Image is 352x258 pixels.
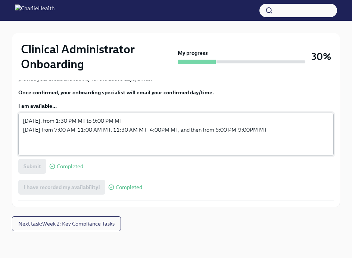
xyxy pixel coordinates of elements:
h3: 30% [311,50,331,63]
span: Completed [116,185,142,190]
strong: Once confirmed, your onboarding specialist will email your confirmed day/time. [18,89,214,96]
span: Completed [57,164,83,169]
label: I am available... [18,102,334,110]
button: Next task:Week 2: Key Compliance Tasks [12,216,121,231]
span: Next task : Week 2: Key Compliance Tasks [18,220,115,227]
textarea: [DATE], from 1:30 PM MT to 9:00 PM MT [DATE] from 7:00 AM-11:00 AM MT, 11:30 AM MT -4:00PM MT, an... [23,116,329,152]
strong: My progress [178,49,208,57]
img: CharlieHealth [15,4,54,16]
h2: Clinical Administrator Onboarding [21,42,175,72]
